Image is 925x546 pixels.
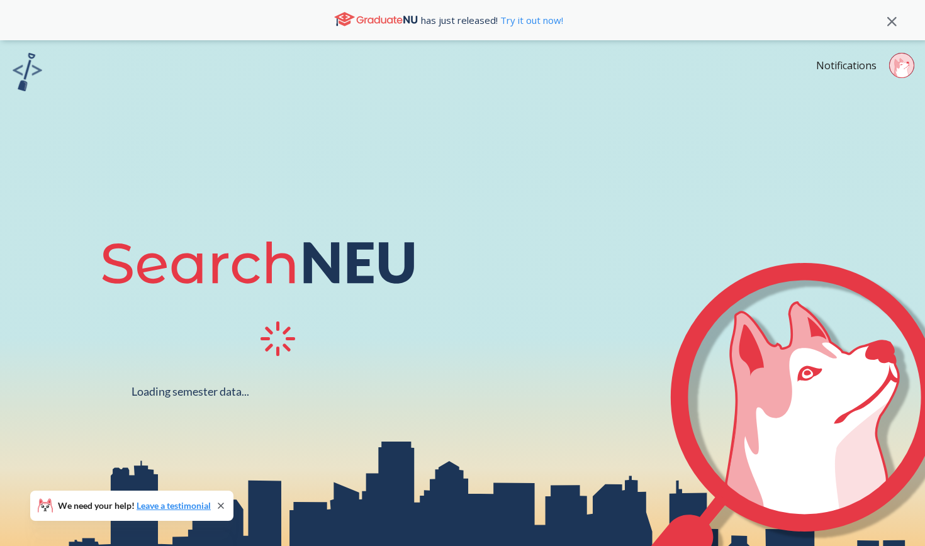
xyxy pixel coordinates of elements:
[498,14,563,26] a: Try it out now!
[58,501,211,510] span: We need your help!
[13,53,42,95] a: sandbox logo
[13,53,42,91] img: sandbox logo
[137,500,211,511] a: Leave a testimonial
[816,58,877,72] a: Notifications
[132,384,249,399] div: Loading semester data...
[421,13,563,27] span: has just released!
